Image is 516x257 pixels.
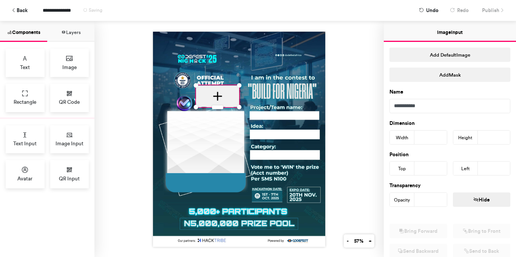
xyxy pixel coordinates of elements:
[426,4,439,17] span: Undo
[20,63,30,71] span: Text
[389,182,421,189] label: Transparency
[47,21,94,42] button: Layers
[390,162,414,176] div: Top
[390,131,414,145] div: Width
[384,21,516,42] button: Image Input
[453,131,478,145] div: Height
[8,4,31,17] button: Back
[153,32,325,247] img: Background
[453,192,511,207] button: Hide
[17,175,32,182] span: Avatar
[59,175,80,182] span: QR Input
[344,234,351,248] button: -
[389,151,409,159] label: Position
[13,140,37,147] span: Text Input
[389,48,510,62] button: Add DefaultImage
[415,4,442,17] button: Undo
[89,8,102,13] span: Saving
[59,98,80,106] span: QR Code
[390,193,414,207] div: Opacity
[389,88,403,96] label: Name
[351,234,366,248] button: 57%
[56,140,83,147] span: Image Input
[453,162,478,176] div: Left
[389,224,447,238] button: Bring Forward
[453,224,511,238] button: Bring to Front
[366,234,374,248] button: +
[389,68,510,82] button: AddMask
[62,63,77,71] span: Image
[14,98,36,106] span: Rectangle
[389,120,415,127] label: Dimension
